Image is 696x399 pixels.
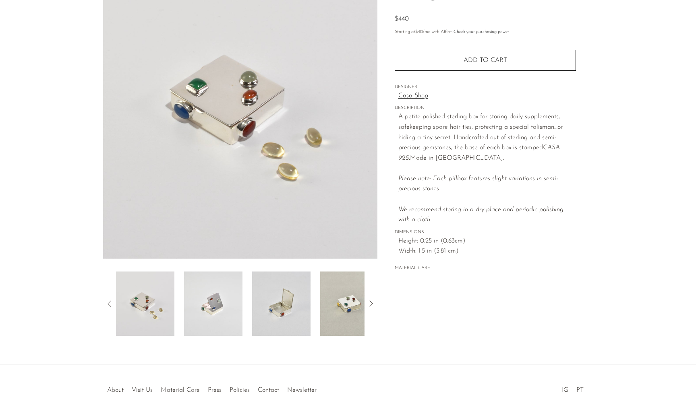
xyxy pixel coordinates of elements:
span: DESIGNER [395,84,576,91]
img: Sterling Gemstone Pillbox [184,271,242,336]
a: Casa Shop [398,91,576,101]
span: Height: 0.25 in (0.63cm) [398,236,576,247]
a: IG [562,387,568,393]
a: Press [208,387,222,393]
i: We recommend storing in a dry place and periodic polishing with a cloth. [398,206,563,223]
a: Check your purchasing power - Learn more about Affirm Financing (opens in modal) [454,30,509,34]
a: PT [576,387,584,393]
img: Sterling Gemstone Pillbox [116,271,174,336]
a: Material Care [161,387,200,393]
img: Sterling Gemstone Pillbox [252,271,311,336]
span: DESCRIPTION [395,105,576,112]
button: MATERIAL CARE [395,265,430,271]
p: A petite polished sterling box for storing daily supplements, safekeeping spare hair ties, protec... [398,112,576,225]
img: Sterling Gemstone Pillbox [320,271,379,336]
ul: Quick links [103,380,321,396]
span: $40 [415,30,423,34]
span: $440 [395,16,409,22]
span: Width: 1.5 in (3.81 cm) [398,246,576,257]
ul: Social Medias [558,380,588,396]
a: Contact [258,387,279,393]
em: Please note: Each pillbox features slight variations in semi-precious stones. [398,175,563,223]
a: Visit Us [132,387,153,393]
button: Add to cart [395,50,576,71]
a: Policies [230,387,250,393]
em: CASA 925. [398,144,560,161]
span: DIMENSIONS [395,229,576,236]
span: Add to cart [464,57,507,64]
p: Starting at /mo with Affirm. [395,29,576,36]
a: About [107,387,124,393]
